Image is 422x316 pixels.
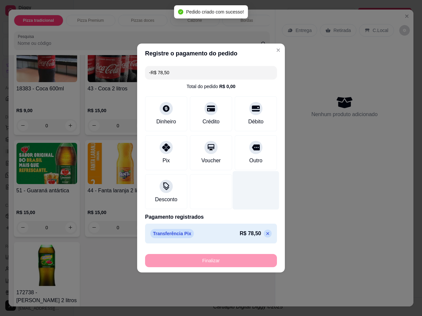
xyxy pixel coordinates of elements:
div: Voucher [201,157,221,165]
div: Crédito [202,118,220,126]
div: Desconto [155,196,177,204]
span: Pedido criado com sucesso! [186,9,244,15]
header: Registre o pagamento do pedido [137,44,285,63]
div: Total do pedido [187,83,235,90]
div: Pix [163,157,170,165]
button: Close [273,45,284,55]
div: R$ 0,00 [219,83,235,90]
div: Débito [248,118,263,126]
p: Transferência Pix [150,229,194,238]
p: R$ 78,50 [240,230,261,237]
p: Pagamento registrados [145,213,277,221]
input: Ex.: hambúrguer de cordeiro [149,66,273,79]
div: Outro [249,157,262,165]
span: check-circle [178,9,183,15]
div: Dinheiro [156,118,176,126]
